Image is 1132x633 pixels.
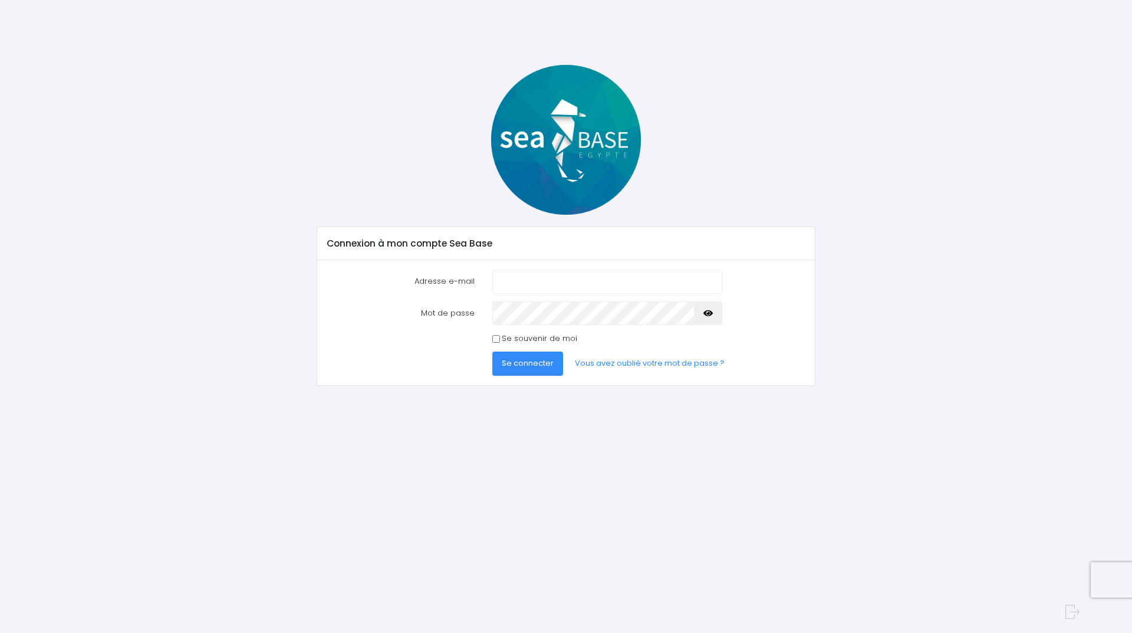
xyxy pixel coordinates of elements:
[318,270,483,293] label: Adresse e-mail
[318,301,483,325] label: Mot de passe
[502,358,554,369] span: Se connecter
[565,352,734,375] a: Vous avez oublié votre mot de passe ?
[502,333,577,345] label: Se souvenir de moi
[492,352,563,375] button: Se connecter
[317,227,814,260] div: Connexion à mon compte Sea Base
